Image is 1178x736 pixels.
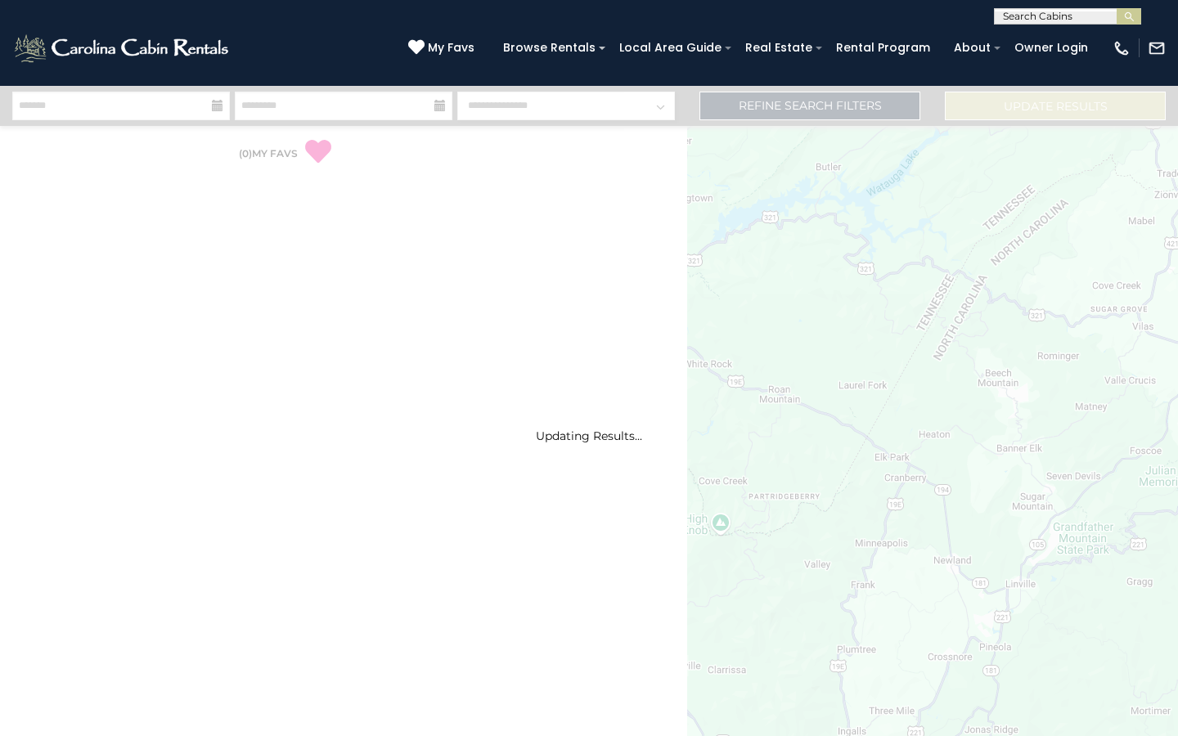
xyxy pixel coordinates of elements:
[1006,35,1096,61] a: Owner Login
[428,39,474,56] span: My Favs
[408,39,479,57] a: My Favs
[1148,39,1166,57] img: mail-regular-white.png
[737,35,821,61] a: Real Estate
[495,35,604,61] a: Browse Rentals
[611,35,730,61] a: Local Area Guide
[946,35,999,61] a: About
[1113,39,1131,57] img: phone-regular-white.png
[12,32,233,65] img: White-1-2.png
[828,35,938,61] a: Rental Program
